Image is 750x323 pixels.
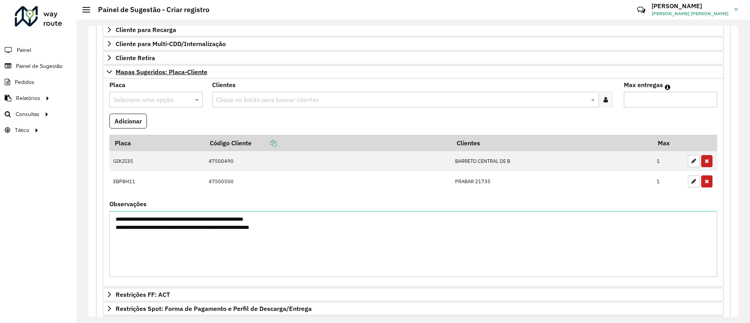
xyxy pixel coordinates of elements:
td: PRABAR 21735 [451,171,653,191]
a: Contato Rápido [633,2,650,18]
a: Cliente Retira [103,51,724,64]
a: Restrições FF: ACT [103,288,724,301]
em: Máximo de clientes que serão colocados na mesma rota com os clientes informados [665,84,670,90]
th: Código Cliente [204,135,451,151]
h2: Painel de Sugestão - Criar registro [90,5,209,14]
label: Placa [109,80,125,89]
td: EBP8H11 [109,171,204,191]
span: Pedidos [15,78,34,86]
th: Clientes [451,135,653,151]
span: Cliente para Multi-CDD/Internalização [116,41,226,47]
td: 47500500 [204,171,451,191]
span: Painel de Sugestão [16,62,62,70]
span: Consultas [16,110,39,118]
td: 47500490 [204,151,451,171]
td: 1 [653,171,684,191]
a: Restrições Spot: Forma de Pagamento e Perfil de Descarga/Entrega [103,302,724,315]
button: Adicionar [109,114,147,128]
th: Placa [109,135,204,151]
label: Observações [109,199,146,209]
th: Max [653,135,684,151]
a: Cliente para Multi-CDD/Internalização [103,37,724,50]
span: Mapas Sugeridos: Placa-Cliente [116,69,207,75]
span: Cliente para Recarga [116,27,176,33]
span: Relatórios [16,94,40,102]
a: Cliente para Recarga [103,23,724,36]
a: Mapas Sugeridos: Placa-Cliente [103,65,724,79]
span: Painel [17,46,31,54]
span: Restrições Spot: Forma de Pagamento e Perfil de Descarga/Entrega [116,305,312,312]
h3: [PERSON_NAME] [652,2,729,10]
label: Clientes [212,80,236,89]
span: Cliente Retira [116,55,155,61]
label: Max entregas [624,80,663,89]
span: [PERSON_NAME] [PERSON_NAME] [652,10,729,17]
td: 1 [653,151,684,171]
td: GIK2I35 [109,151,204,171]
span: Tático [15,126,29,134]
div: Mapas Sugeridos: Placa-Cliente [103,79,724,287]
span: Restrições FF: ACT [116,291,170,298]
td: BARRETO CENTRAL DE B [451,151,653,171]
a: Copiar [252,139,277,147]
